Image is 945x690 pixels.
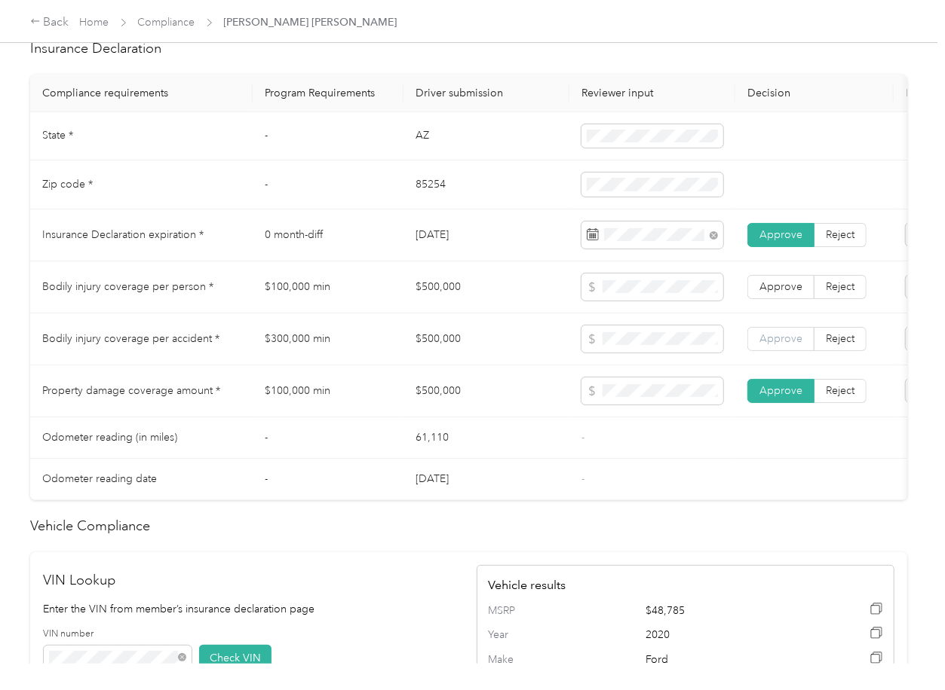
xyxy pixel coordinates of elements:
[30,261,253,313] td: Bodily injury coverage per person *
[30,38,907,59] h2: Insurance Declaration
[253,75,403,112] th: Program Requirements
[826,228,854,241] span: Reject
[253,459,403,500] td: -
[42,178,93,191] span: Zip code *
[759,384,802,397] span: Approve
[224,14,397,30] span: [PERSON_NAME] [PERSON_NAME]
[403,459,569,500] td: [DATE]
[44,627,192,641] label: VIN number
[759,228,802,241] span: Approve
[646,652,803,668] span: Ford
[646,627,803,643] span: 2020
[569,75,735,112] th: Reviewer input
[826,280,854,293] span: Reject
[253,313,403,365] td: $300,000 min
[403,160,569,209] td: 85254
[403,209,569,261] td: [DATE]
[488,576,883,594] h4: Vehicle results
[253,112,403,161] td: -
[253,417,403,459] td: -
[80,16,109,29] a: Home
[30,516,907,536] h2: Vehicle Compliance
[488,603,551,619] span: MSRP
[488,627,551,643] span: Year
[403,417,569,459] td: 61,110
[403,75,569,112] th: Driver submission
[30,75,253,112] th: Compliance requirements
[138,16,195,29] a: Compliance
[30,112,253,161] td: State *
[44,570,462,591] h2: VIN Lookup
[253,261,403,313] td: $100,000 min
[42,384,220,397] span: Property damage coverage amount *
[826,384,854,397] span: Reject
[581,472,584,485] span: -
[30,14,69,32] div: Back
[646,603,803,619] span: $48,785
[759,280,802,293] span: Approve
[253,160,403,209] td: -
[44,601,462,617] p: Enter the VIN from member’s insurance declaration page
[735,75,894,112] th: Decision
[30,209,253,261] td: Insurance Declaration expiration *
[30,417,253,459] td: Odometer reading (in miles)
[42,228,204,241] span: Insurance Declaration expiration *
[253,209,403,261] td: 0 month-diff
[42,431,177,444] span: Odometer reading (in miles)
[403,261,569,313] td: $500,000
[42,332,219,345] span: Bodily injury coverage per accident *
[403,365,569,417] td: $500,000
[488,652,551,668] span: Make
[253,365,403,417] td: $100,000 min
[403,112,569,161] td: AZ
[30,160,253,209] td: Zip code *
[42,472,157,485] span: Odometer reading date
[826,332,854,345] span: Reject
[42,280,213,293] span: Bodily injury coverage per person *
[42,129,73,142] span: State *
[581,431,584,444] span: -
[30,365,253,417] td: Property damage coverage amount *
[861,606,945,690] iframe: Everlance-gr Chat Button Frame
[403,313,569,365] td: $500,000
[30,459,253,500] td: Odometer reading date
[759,332,802,345] span: Approve
[199,645,272,671] button: Check VIN
[30,313,253,365] td: Bodily injury coverage per accident *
